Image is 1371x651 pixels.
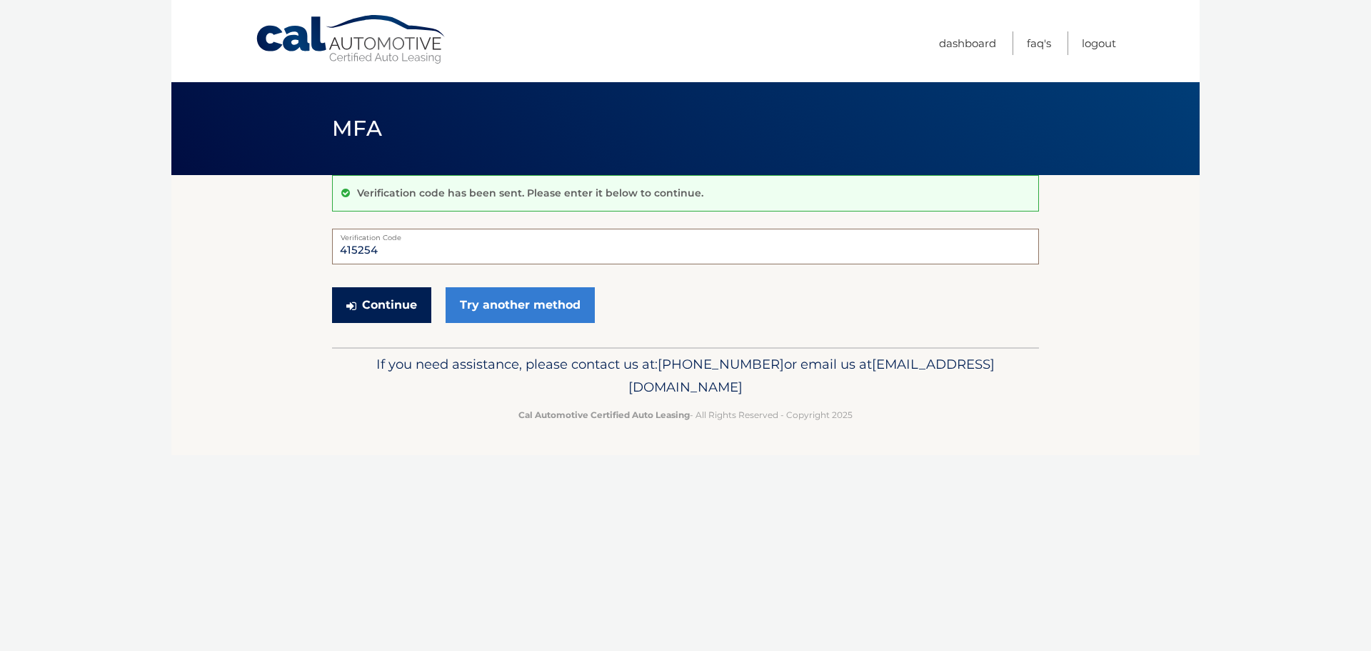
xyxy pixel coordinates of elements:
[332,287,431,323] button: Continue
[332,229,1039,264] input: Verification Code
[332,229,1039,240] label: Verification Code
[332,115,382,141] span: MFA
[1027,31,1051,55] a: FAQ's
[518,409,690,420] strong: Cal Automotive Certified Auto Leasing
[658,356,784,372] span: [PHONE_NUMBER]
[1082,31,1116,55] a: Logout
[446,287,595,323] a: Try another method
[357,187,703,199] p: Verification code has been sent. Please enter it below to continue.
[939,31,996,55] a: Dashboard
[341,407,1030,422] p: - All Rights Reserved - Copyright 2025
[255,14,448,65] a: Cal Automotive
[341,353,1030,399] p: If you need assistance, please contact us at: or email us at
[628,356,995,395] span: [EMAIL_ADDRESS][DOMAIN_NAME]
